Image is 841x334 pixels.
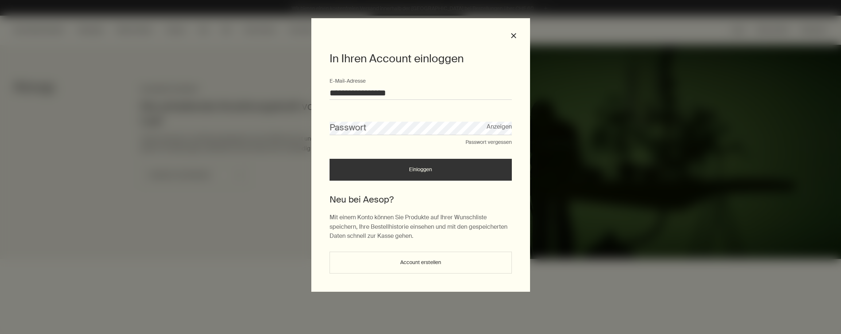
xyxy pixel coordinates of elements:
[487,122,512,131] button: Anzeigen
[466,139,512,146] button: Passwort vergessen
[330,252,512,274] button: Account erstellen
[510,32,517,39] button: Schließen
[330,213,512,241] p: Mit einem Konto können Sie Produkte auf Ihrer Wunschliste speichern, Ihre Bestellhistorie einsehe...
[330,159,512,181] button: Einloggen
[330,51,512,66] h1: In Ihren Account einloggen
[330,193,512,206] h2: Neu bei Aesop?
